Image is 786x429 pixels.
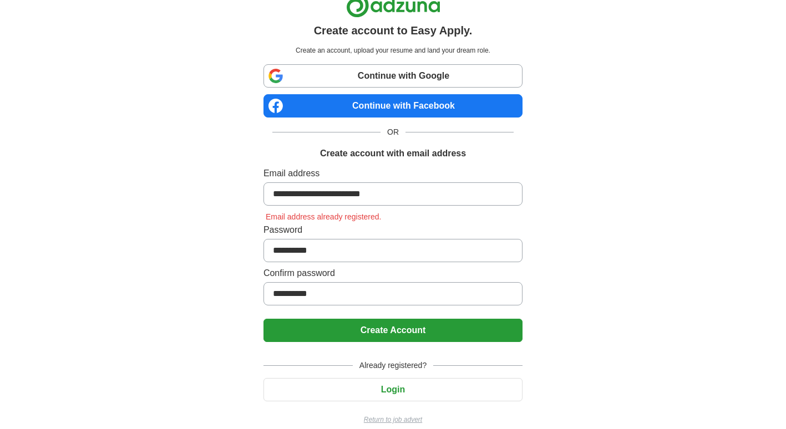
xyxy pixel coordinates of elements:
button: Login [263,378,523,401]
a: Return to job advert [263,415,523,425]
label: Email address [263,167,523,180]
label: Confirm password [263,267,523,280]
span: Already registered? [353,360,433,371]
button: Create Account [263,319,523,342]
h1: Create account to Easy Apply. [314,22,473,39]
a: Login [263,385,523,394]
p: Create an account, upload your resume and land your dream role. [266,45,520,55]
a: Continue with Google [263,64,523,88]
a: Continue with Facebook [263,94,523,118]
span: OR [381,126,405,138]
label: Password [263,223,523,237]
span: Email address already registered. [263,212,384,221]
h1: Create account with email address [320,147,466,160]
